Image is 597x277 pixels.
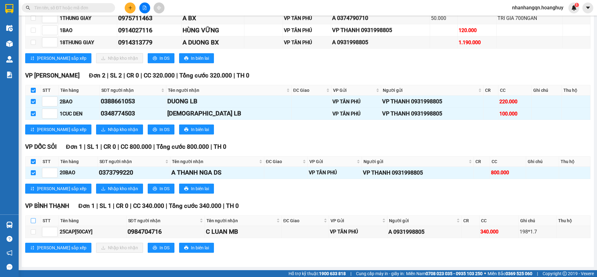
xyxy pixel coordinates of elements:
[37,126,86,133] span: [PERSON_NAME] sắp xếp
[191,185,209,192] span: In biên lai
[170,167,264,179] td: A THANH NGA DS
[160,55,169,62] span: In DS
[484,85,498,96] th: CR
[60,39,116,46] div: 18THUNG GIAY
[211,143,212,150] span: |
[283,217,322,224] span: ĐC Giao
[104,143,116,150] span: CR 0
[484,272,486,275] span: ⚪️
[153,186,157,191] span: printer
[101,127,105,132] span: download
[363,158,467,165] span: Người gửi
[100,143,102,150] span: |
[309,169,361,176] div: VP TÂN PHÚ
[167,109,290,118] div: [DEMOGRAPHIC_DATA] LB
[99,158,164,165] span: SĐT người nhận
[331,96,381,108] td: VP TÂN PHÚ
[332,38,429,47] div: A 0931998805
[532,85,562,96] th: Ghi chú
[30,127,35,132] span: sort-ascending
[100,108,166,120] td: 0348774503
[168,87,285,94] span: Tên người nhận
[382,97,482,106] div: VP THANH 0931998805
[96,243,143,253] button: downloadNhập kho nhận
[156,143,209,150] span: Tổng cước 800.000
[519,216,557,226] th: Ghi chú
[166,96,292,108] td: DUONG LB
[237,72,249,79] span: TH 0
[148,53,174,63] button: printerIn DS
[7,264,12,270] span: message
[575,3,579,7] sup: 1
[308,167,362,179] td: VP TÂN PHÚ
[214,143,226,150] span: TH 0
[108,126,138,133] span: Nhập kho nhận
[153,246,157,251] span: printer
[171,168,263,177] div: A THANH NGA DS
[6,72,13,78] img: solution-icon
[480,228,517,236] div: 340.000
[107,72,109,79] span: |
[506,271,532,276] strong: 0369 525 060
[499,98,530,106] div: 220.000
[223,202,224,209] span: |
[356,270,405,277] span: Cung cấp máy in - giấy in:
[25,184,91,194] button: sort-ascending[PERSON_NAME] sắp xếp
[488,270,532,277] span: Miền Bắc
[78,202,95,209] span: Đơn 1
[30,186,35,191] span: sort-ascending
[234,72,235,79] span: |
[7,250,12,256] span: notification
[117,36,182,49] td: 0914313779
[184,246,188,251] span: printer
[179,53,214,63] button: printerIn biên lai
[388,228,460,236] div: A 0931998805
[96,53,143,63] button: downloadNhập kho nhận
[585,5,591,11] span: caret-down
[559,157,590,167] th: Thu hộ
[520,228,555,236] div: 198*1.7
[309,158,355,165] span: VP Gửi
[26,6,30,10] span: search
[459,26,495,34] div: 120.000
[41,216,59,226] th: STT
[30,246,35,251] span: sort-ascending
[60,110,99,118] div: 1CUC DEN
[101,109,165,118] div: 0348774503
[130,202,132,209] span: |
[41,85,59,96] th: STT
[25,243,91,253] button: sort-ascending[PERSON_NAME] sắp xếp
[6,40,13,47] img: warehouse-icon
[144,72,175,79] span: CC 320.000
[182,24,244,36] td: HÙNG VỮNG
[183,26,243,35] div: HÙNG VỮNG
[116,202,128,209] span: CR 0
[127,226,205,238] td: 0984704716
[526,157,559,167] th: Ghi chú
[6,25,13,31] img: warehouse-icon
[562,271,567,276] span: copyright
[25,124,91,134] button: sort-ascending[PERSON_NAME] sắp xếp
[179,243,214,253] button: printerIn biên lai
[576,3,578,7] span: 1
[60,98,99,106] div: 2BAO
[59,85,100,96] th: Tên hàng
[101,87,160,94] span: SĐT người nhận
[330,228,386,236] div: VP TÂN PHÚ
[176,72,178,79] span: |
[491,169,525,176] div: 800.000
[66,143,82,150] span: Đơn 1
[497,14,562,22] div: TRI GIA 700NGAN
[182,36,244,49] td: A DUONG BX
[169,202,221,209] span: Tổng cước 340.000
[59,216,127,226] th: Tên hàng
[562,85,590,96] th: Thu hộ
[179,124,214,134] button: printerIn biên lai
[37,185,86,192] span: [PERSON_NAME] sắp xếp
[87,143,99,150] span: SL 1
[160,185,169,192] span: In DS
[139,2,150,13] button: file-add
[183,38,243,47] div: A DUONG BX
[99,168,169,177] div: 0373799220
[284,14,330,22] div: VP TÂN PHÚ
